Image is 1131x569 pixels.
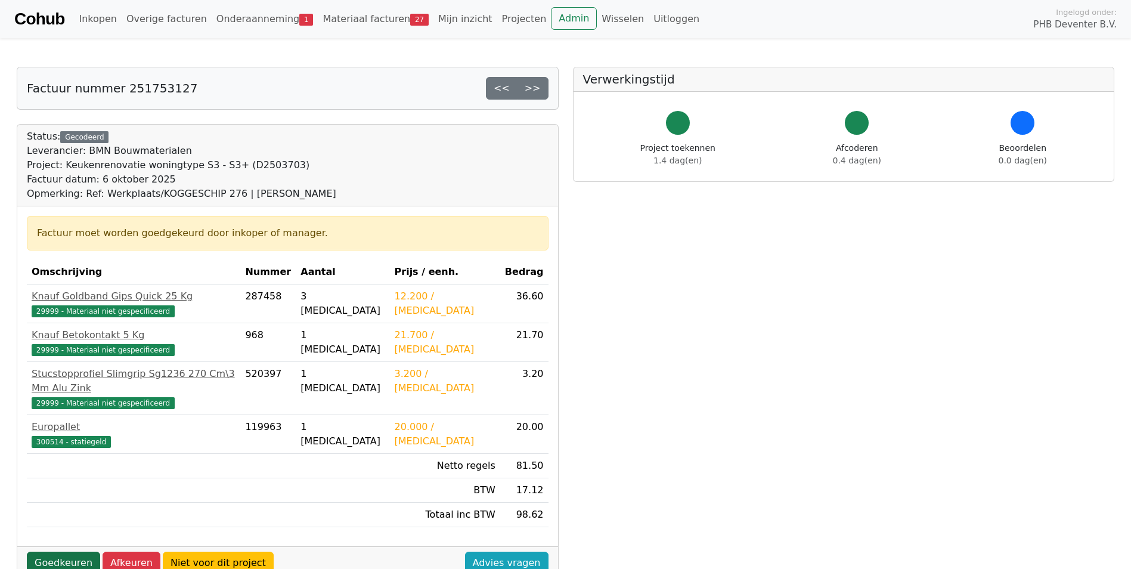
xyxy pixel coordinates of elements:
[27,81,197,95] h5: Factuur nummer 251753127
[390,478,500,503] td: BTW
[32,289,236,318] a: Knauf Goldband Gips Quick 25 Kg29999 - Materiaal niet gespecificeerd
[27,144,336,158] div: Leverancier: BMN Bouwmaterialen
[32,397,175,409] span: 29999 - Materiaal niet gespecificeerd
[27,187,336,201] div: Opmerking: Ref: Werkplaats/KOGGESCHIP 276 | [PERSON_NAME]
[32,420,236,449] a: Europallet300514 - statiegeld
[27,260,240,284] th: Omschrijving
[60,131,109,143] div: Gecodeerd
[999,142,1047,167] div: Beoordelen
[14,5,64,33] a: Cohub
[32,367,236,410] a: Stucstopprofiel Slimgrip Sg1236 270 Cm\3 Mm Alu Zink29999 - Materiaal niet gespecificeerd
[1033,18,1117,32] span: PHB Deventer B.V.
[833,142,881,167] div: Afcoderen
[300,420,385,449] div: 1 [MEDICAL_DATA]
[597,7,649,31] a: Wisselen
[517,77,549,100] a: >>
[500,454,549,478] td: 81.50
[500,362,549,415] td: 3.20
[32,328,236,342] div: Knauf Betokontakt 5 Kg
[390,454,500,478] td: Netto regels
[653,156,702,165] span: 1.4 dag(en)
[486,77,518,100] a: <<
[27,172,336,187] div: Factuur datum: 6 oktober 2025
[390,260,500,284] th: Prijs / eenh.
[32,305,175,317] span: 29999 - Materiaal niet gespecificeerd
[32,420,236,434] div: Europallet
[122,7,212,31] a: Overige facturen
[240,284,296,323] td: 287458
[497,7,551,31] a: Projecten
[318,7,433,31] a: Materiaal facturen27
[296,260,389,284] th: Aantal
[300,367,385,395] div: 1 [MEDICAL_DATA]
[32,436,111,448] span: 300514 - statiegeld
[999,156,1047,165] span: 0.0 dag(en)
[500,284,549,323] td: 36.60
[27,129,336,201] div: Status:
[500,323,549,362] td: 21.70
[32,328,236,357] a: Knauf Betokontakt 5 Kg29999 - Materiaal niet gespecificeerd
[1056,7,1117,18] span: Ingelogd onder:
[395,289,495,318] div: 12.200 / [MEDICAL_DATA]
[649,7,704,31] a: Uitloggen
[32,289,236,304] div: Knauf Goldband Gips Quick 25 Kg
[395,367,495,395] div: 3.200 / [MEDICAL_DATA]
[299,14,313,26] span: 1
[300,289,385,318] div: 3 [MEDICAL_DATA]
[500,478,549,503] td: 17.12
[395,420,495,449] div: 20.000 / [MEDICAL_DATA]
[240,323,296,362] td: 968
[32,367,236,395] div: Stucstopprofiel Slimgrip Sg1236 270 Cm\3 Mm Alu Zink
[240,260,296,284] th: Nummer
[500,503,549,527] td: 98.62
[433,7,497,31] a: Mijn inzicht
[583,72,1105,86] h5: Verwerkingstijd
[240,362,296,415] td: 520397
[640,142,715,167] div: Project toekennen
[833,156,881,165] span: 0.4 dag(en)
[212,7,318,31] a: Onderaanneming1
[500,415,549,454] td: 20.00
[74,7,121,31] a: Inkopen
[300,328,385,357] div: 1 [MEDICAL_DATA]
[390,503,500,527] td: Totaal inc BTW
[27,158,336,172] div: Project: Keukenrenovatie woningtype S3 - S3+ (D2503703)
[240,415,296,454] td: 119963
[32,344,175,356] span: 29999 - Materiaal niet gespecificeerd
[410,14,429,26] span: 27
[551,7,597,30] a: Admin
[395,328,495,357] div: 21.700 / [MEDICAL_DATA]
[500,260,549,284] th: Bedrag
[37,226,538,240] div: Factuur moet worden goedgekeurd door inkoper of manager.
